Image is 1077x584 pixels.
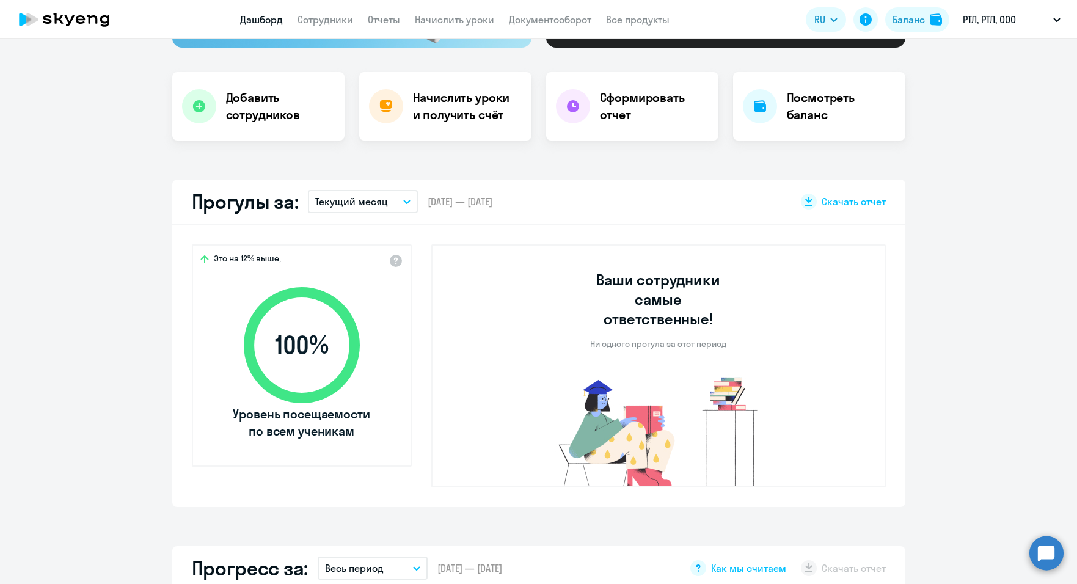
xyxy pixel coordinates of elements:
[428,195,492,208] span: [DATE] — [DATE]
[806,7,846,32] button: RU
[298,13,353,26] a: Сотрудники
[606,13,670,26] a: Все продукты
[240,13,283,26] a: Дашборд
[214,253,281,268] span: Это на 12% выше,
[885,7,949,32] button: Балансbalance
[232,406,372,440] span: Уровень посещаемости по всем ученикам
[509,13,591,26] a: Документооборот
[325,561,384,575] p: Весь период
[437,561,502,575] span: [DATE] — [DATE]
[232,330,372,360] span: 100 %
[318,557,428,580] button: Весь период
[957,5,1067,34] button: РТЛ, РТЛ, ООО
[963,12,1016,27] p: РТЛ, РТЛ, ООО
[192,556,308,580] h2: Прогресс за:
[787,89,896,123] h4: Посмотреть баланс
[368,13,400,26] a: Отчеты
[308,190,418,213] button: Текущий месяц
[822,195,886,208] span: Скачать отчет
[226,89,335,123] h4: Добавить сотрудников
[415,13,494,26] a: Начислить уроки
[192,189,299,214] h2: Прогулы за:
[711,561,786,575] span: Как мы считаем
[413,89,519,123] h4: Начислить уроки и получить счёт
[590,338,726,349] p: Ни одного прогула за этот период
[536,374,781,486] img: no-truants
[315,194,388,209] p: Текущий месяц
[893,12,925,27] div: Баланс
[600,89,709,123] h4: Сформировать отчет
[580,270,737,329] h3: Ваши сотрудники самые ответственные!
[814,12,825,27] span: RU
[930,13,942,26] img: balance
